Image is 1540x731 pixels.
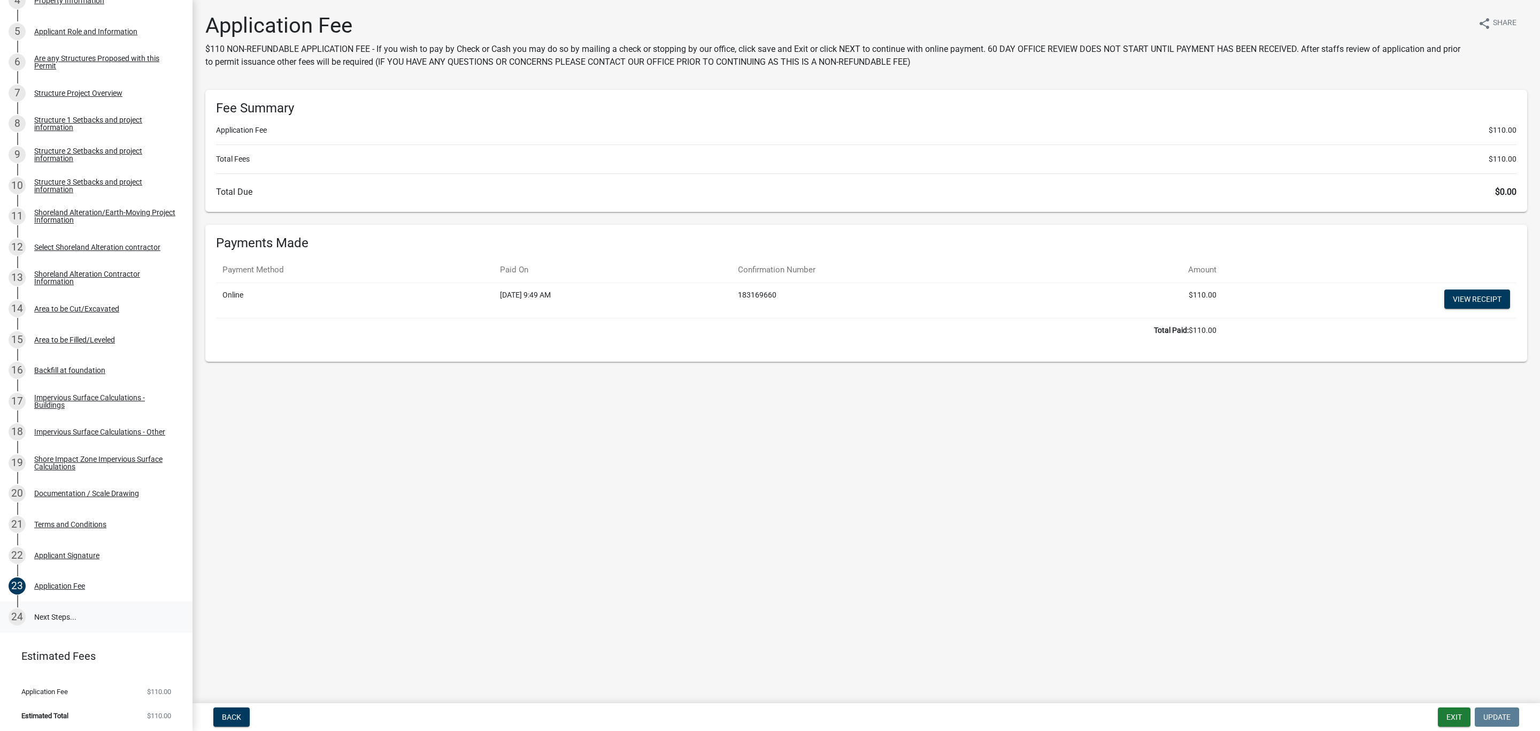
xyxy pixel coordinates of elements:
[1475,707,1519,727] button: Update
[1154,326,1189,334] b: Total Paid:
[34,305,119,313] div: Area to be Cut/Excavated
[34,490,139,497] div: Documentation / Scale Drawing
[1069,283,1223,318] td: $110.00
[1469,13,1525,34] button: shareShare
[731,257,1069,283] th: Confirmation Number
[34,243,160,251] div: Select Shoreland Alteration contractor
[1069,257,1223,283] th: Amount
[9,331,26,348] div: 15
[216,125,1516,136] li: Application Fee
[9,177,26,194] div: 10
[34,336,115,344] div: Area to be Filled/Leveled
[34,116,175,131] div: Structure 1 Setbacks and project information
[216,235,1516,251] h6: Payments Made
[34,394,175,409] div: Impervious Surface Calculations - Buildings
[9,85,26,102] div: 7
[1438,707,1470,727] button: Exit
[9,393,26,410] div: 17
[34,147,175,162] div: Structure 2 Setbacks and project information
[9,608,26,626] div: 24
[494,283,731,318] td: [DATE] 9:49 AM
[222,713,241,721] span: Back
[9,54,26,71] div: 6
[494,257,731,283] th: Paid On
[216,154,1516,165] li: Total Fees
[9,208,26,225] div: 11
[9,239,26,256] div: 12
[34,582,85,590] div: Application Fee
[34,28,137,35] div: Applicant Role and Information
[34,521,106,528] div: Terms and Conditions
[34,552,99,559] div: Applicant Signature
[205,13,1469,39] h1: Application Fee
[147,712,171,719] span: $110.00
[1493,17,1516,30] span: Share
[34,367,105,374] div: Backfill at foundation
[9,516,26,533] div: 21
[731,283,1069,318] td: 183169660
[216,187,1516,197] h6: Total Due
[21,688,68,695] span: Application Fee
[34,270,175,285] div: Shoreland Alteration Contractor Information
[205,43,1469,68] p: $110 NON-REFUNDABLE APPLICATION FEE - If you wish to pay by Check or Cash you may do so by mailin...
[1478,17,1491,30] i: share
[9,23,26,40] div: 5
[216,257,494,283] th: Payment Method
[9,485,26,502] div: 20
[216,318,1223,342] td: $110.00
[34,89,122,97] div: Structure Project Overview
[34,455,175,470] div: Shore Impact Zone Impervious Surface Calculations
[34,55,175,70] div: Are any Structures Proposed with this Permit
[34,428,165,436] div: Impervious Surface Calculations - Other
[216,101,1516,116] h6: Fee Summary
[147,688,171,695] span: $110.00
[9,547,26,564] div: 22
[213,707,250,727] button: Back
[9,115,26,132] div: 8
[9,146,26,163] div: 9
[9,362,26,379] div: 16
[1444,290,1510,309] a: View receipt
[9,423,26,440] div: 18
[1483,713,1511,721] span: Update
[34,178,175,193] div: Structure 3 Setbacks and project information
[9,577,26,595] div: 23
[9,269,26,286] div: 13
[216,283,494,318] td: Online
[1489,125,1516,136] span: $110.00
[1489,154,1516,165] span: $110.00
[9,645,175,667] a: Estimated Fees
[34,209,175,224] div: Shoreland Alteration/Earth-Moving Project Information
[9,300,26,317] div: 14
[1495,187,1516,197] span: $0.00
[9,454,26,471] div: 19
[21,712,68,719] span: Estimated Total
